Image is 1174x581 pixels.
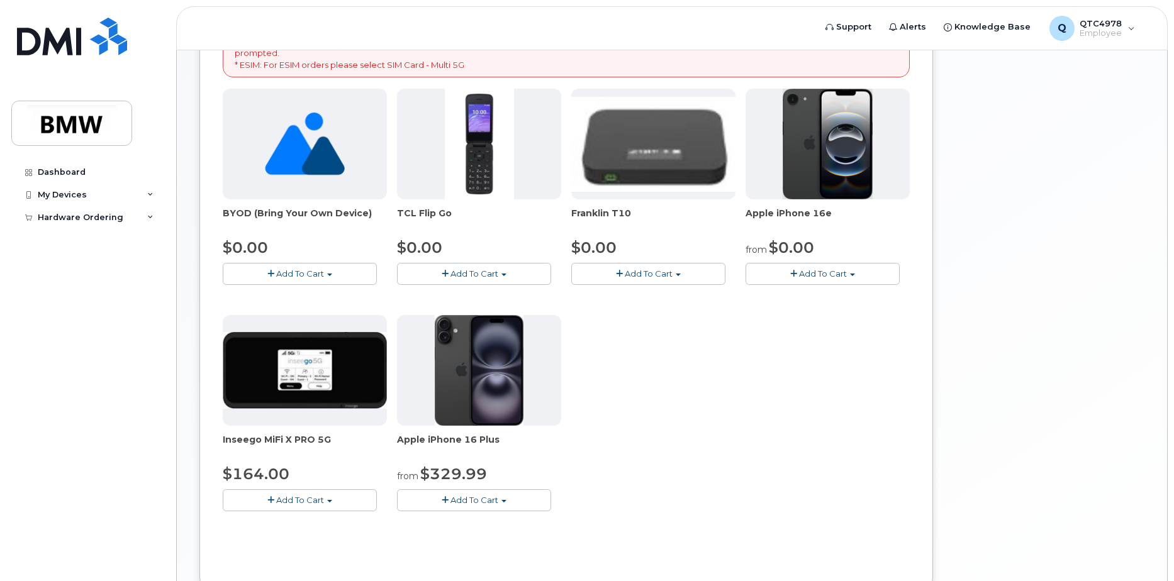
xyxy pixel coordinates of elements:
[836,21,871,33] span: Support
[571,97,735,192] img: t10.jpg
[799,268,847,279] span: Add To Cart
[397,489,551,511] button: Add To Cart
[223,433,387,458] div: Inseego MiFi X PRO 5G
[1041,16,1144,41] div: QTC4978
[746,207,910,232] div: Apple iPhone 16e
[397,263,551,285] button: Add To Cart
[900,21,926,33] span: Alerts
[397,470,418,482] small: from
[783,89,873,199] img: iphone16e.png
[435,315,523,426] img: iphone_16_plus.png
[571,263,725,285] button: Add To Cart
[445,89,514,199] img: TCL_FLIP_MODE.jpg
[223,465,289,483] span: $164.00
[265,89,345,199] img: no_image_found-2caef05468ed5679b831cfe6fc140e25e0c280774317ffc20a367ab7fd17291e.png
[397,207,561,232] div: TCL Flip Go
[223,238,268,257] span: $0.00
[571,207,735,232] div: Franklin T10
[954,21,1031,33] span: Knowledge Base
[276,495,324,505] span: Add To Cart
[276,268,324,279] span: Add To Cart
[769,238,814,257] span: $0.00
[223,489,377,511] button: Add To Cart
[223,332,387,409] img: cut_small_inseego_5G.jpg
[880,14,935,40] a: Alerts
[450,495,498,505] span: Add To Cart
[746,263,900,285] button: Add To Cart
[223,207,387,232] div: BYOD (Bring Your Own Device)
[817,14,880,40] a: Support
[571,238,617,257] span: $0.00
[746,244,767,255] small: from
[935,14,1039,40] a: Knowledge Base
[1080,28,1122,38] span: Employee
[397,238,442,257] span: $0.00
[1119,526,1165,572] iframe: Messenger Launcher
[450,268,498,279] span: Add To Cart
[1080,18,1122,28] span: QTC4978
[420,465,487,483] span: $329.99
[625,268,673,279] span: Add To Cart
[223,263,377,285] button: Add To Cart
[1058,21,1066,36] span: Q
[397,433,561,458] div: Apple iPhone 16 Plus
